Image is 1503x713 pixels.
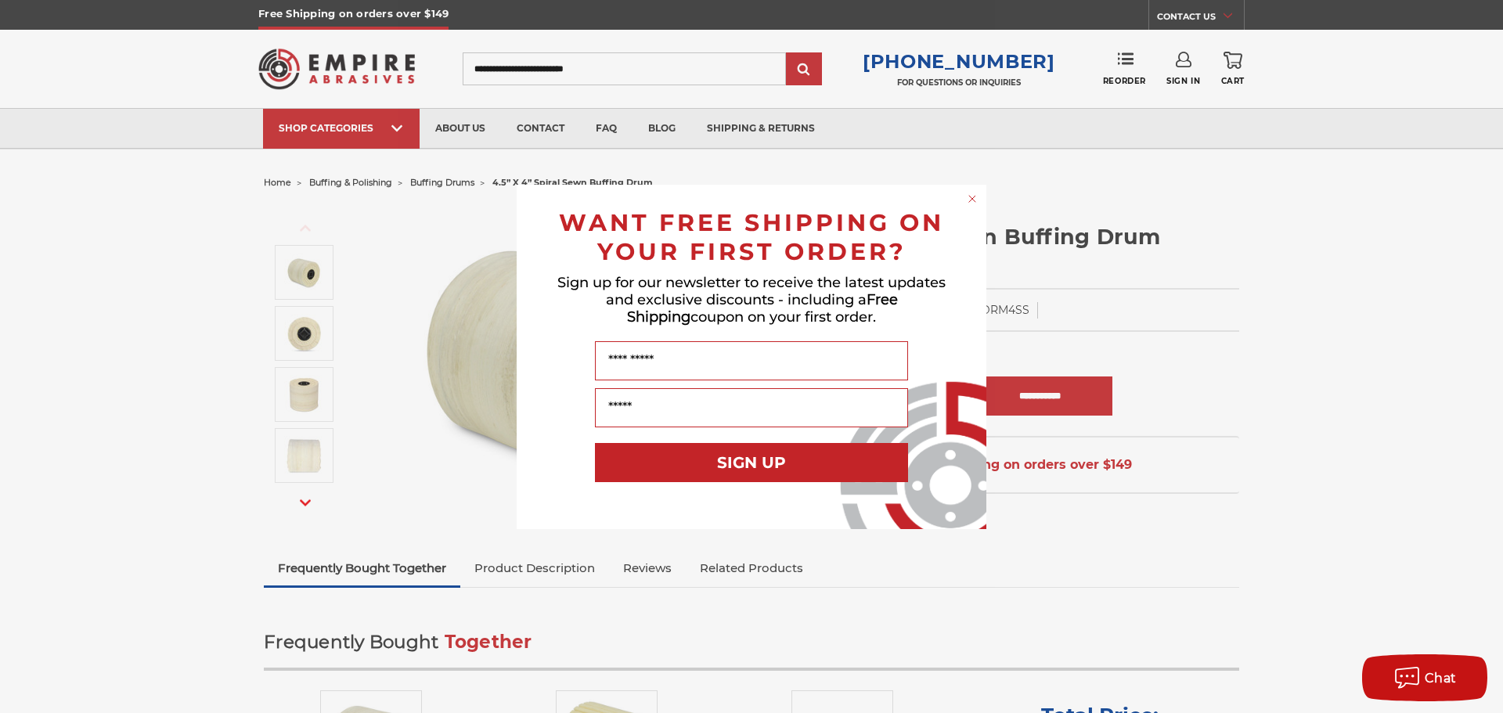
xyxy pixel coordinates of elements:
span: WANT FREE SHIPPING ON YOUR FIRST ORDER? [559,208,944,266]
button: Close dialog [964,191,980,207]
span: Free Shipping [627,291,898,326]
button: SIGN UP [595,443,908,482]
span: Sign up for our newsletter to receive the latest updates and exclusive discounts - including a co... [557,274,946,326]
span: Chat [1425,671,1457,686]
button: Chat [1362,654,1487,701]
